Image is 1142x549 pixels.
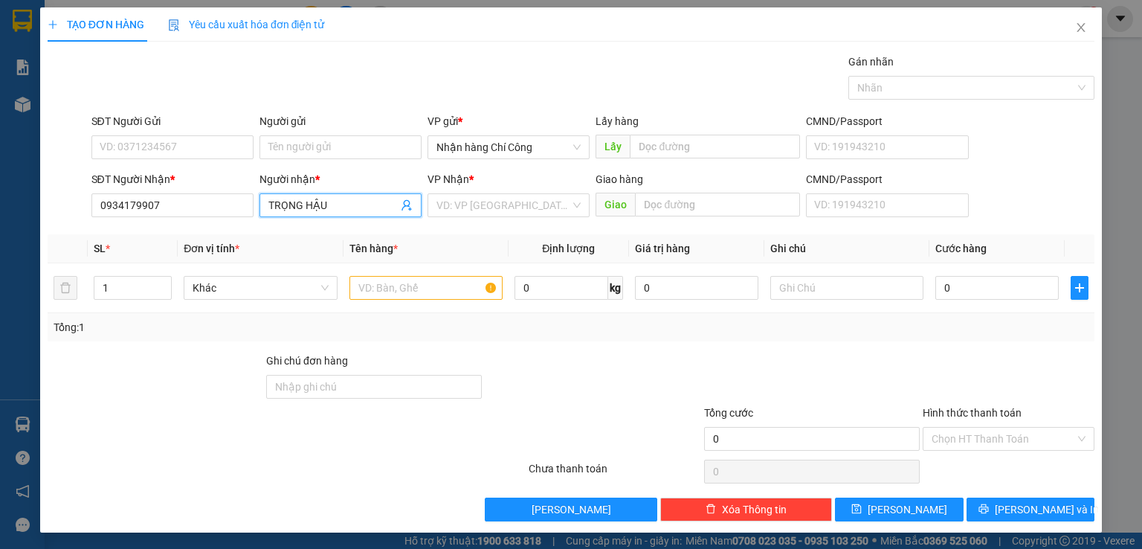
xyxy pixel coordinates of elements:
[706,504,716,516] span: delete
[851,504,862,516] span: save
[94,243,106,254] span: SL
[1060,7,1102,49] button: Close
[868,501,947,518] span: [PERSON_NAME]
[635,276,758,300] input: 0
[349,243,398,254] span: Tên hàng
[168,19,180,31] img: icon
[995,501,1099,518] span: [PERSON_NAME] và In
[168,19,325,30] span: Yêu cầu xuất hóa đơn điện tử
[91,171,254,187] div: SĐT Người Nhận
[542,243,595,254] span: Định lượng
[596,173,643,185] span: Giao hàng
[608,276,623,300] span: kg
[266,375,482,399] input: Ghi chú đơn hàng
[428,113,590,129] div: VP gửi
[54,276,77,300] button: delete
[1071,282,1088,294] span: plus
[532,501,611,518] span: [PERSON_NAME]
[978,504,989,516] span: printer
[349,276,503,300] input: VD: Bàn, Ghế
[527,460,702,487] div: Chưa thanh toán
[722,501,787,518] span: Xóa Thông tin
[48,19,58,30] span: plus
[806,113,968,129] div: CMND/Passport
[660,498,832,521] button: deleteXóa Thông tin
[835,498,964,521] button: save[PERSON_NAME]
[764,234,929,263] th: Ghi chú
[259,113,422,129] div: Người gửi
[848,56,894,68] label: Gán nhãn
[401,199,413,211] span: user-add
[193,277,328,299] span: Khác
[91,113,254,129] div: SĐT Người Gửi
[967,498,1095,521] button: printer[PERSON_NAME] và In
[596,193,635,216] span: Giao
[596,115,639,127] span: Lấy hàng
[806,171,968,187] div: CMND/Passport
[935,243,987,254] span: Cước hàng
[54,319,442,335] div: Tổng: 1
[704,407,753,419] span: Tổng cước
[266,355,348,367] label: Ghi chú đơn hàng
[48,19,144,30] span: TẠO ĐƠN HÀNG
[923,407,1022,419] label: Hình thức thanh toán
[1075,22,1087,33] span: close
[1071,276,1088,300] button: plus
[635,243,690,254] span: Giá trị hàng
[436,136,581,158] span: Nhận hàng Chí Công
[259,171,422,187] div: Người nhận
[184,243,239,254] span: Đơn vị tính
[428,173,469,185] span: VP Nhận
[485,498,657,521] button: [PERSON_NAME]
[770,276,923,300] input: Ghi Chú
[630,135,800,158] input: Dọc đường
[596,135,630,158] span: Lấy
[635,193,800,216] input: Dọc đường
